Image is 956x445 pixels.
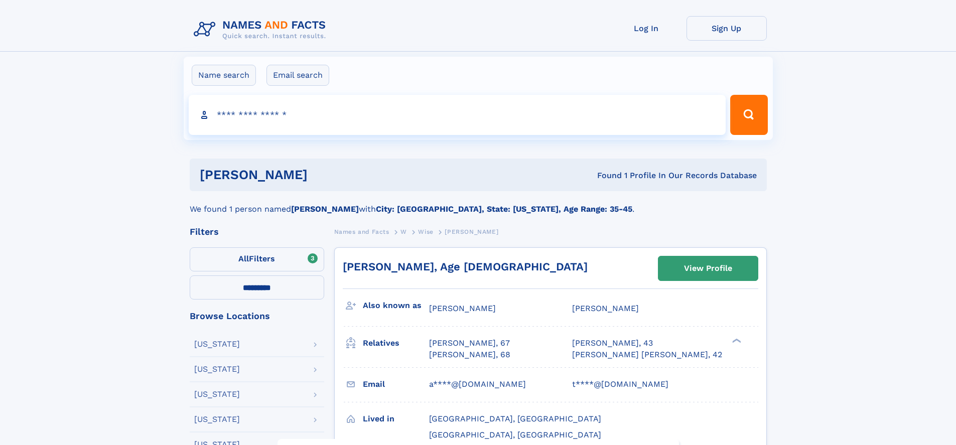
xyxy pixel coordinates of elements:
[334,225,389,238] a: Names and Facts
[376,204,632,214] b: City: [GEOGRAPHIC_DATA], State: [US_STATE], Age Range: 35-45
[684,257,732,280] div: View Profile
[452,170,757,181] div: Found 1 Profile In Our Records Database
[363,335,429,352] h3: Relatives
[194,390,240,398] div: [US_STATE]
[363,297,429,314] h3: Also known as
[572,338,653,349] a: [PERSON_NAME], 43
[429,414,601,423] span: [GEOGRAPHIC_DATA], [GEOGRAPHIC_DATA]
[730,338,742,344] div: ❯
[363,376,429,393] h3: Email
[194,415,240,423] div: [US_STATE]
[730,95,767,135] button: Search Button
[400,228,407,235] span: W
[445,228,498,235] span: [PERSON_NAME]
[429,304,496,313] span: [PERSON_NAME]
[606,16,687,41] a: Log In
[363,410,429,427] h3: Lived in
[429,338,510,349] a: [PERSON_NAME], 67
[194,340,240,348] div: [US_STATE]
[291,204,359,214] b: [PERSON_NAME]
[429,430,601,439] span: [GEOGRAPHIC_DATA], [GEOGRAPHIC_DATA]
[572,349,722,360] a: [PERSON_NAME] [PERSON_NAME], 42
[429,349,510,360] a: [PERSON_NAME], 68
[418,225,433,238] a: Wise
[687,16,767,41] a: Sign Up
[190,16,334,43] img: Logo Names and Facts
[400,225,407,238] a: W
[190,247,324,271] label: Filters
[572,304,639,313] span: [PERSON_NAME]
[190,191,767,215] div: We found 1 person named with .
[189,95,726,135] input: search input
[343,260,588,273] a: [PERSON_NAME], Age [DEMOGRAPHIC_DATA]
[192,65,256,86] label: Name search
[200,169,453,181] h1: [PERSON_NAME]
[194,365,240,373] div: [US_STATE]
[238,254,249,263] span: All
[418,228,433,235] span: Wise
[658,256,758,280] a: View Profile
[190,227,324,236] div: Filters
[266,65,329,86] label: Email search
[190,312,324,321] div: Browse Locations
